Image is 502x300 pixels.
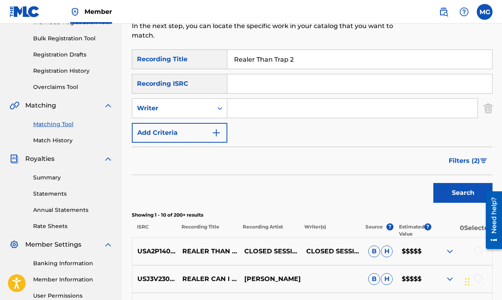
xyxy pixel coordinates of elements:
span: Royalties [25,154,54,164]
span: ? [424,223,431,230]
p: USA2P1405970 [132,247,177,256]
img: Top Rightsholder [70,7,80,17]
p: CLOSED SESSIONS [301,247,363,256]
a: Registration Drafts [33,51,113,59]
a: Banking Information [33,259,113,268]
span: B [368,273,380,285]
a: Registration History [33,67,113,75]
p: Recording Artist [238,223,299,238]
div: User Menu [477,4,493,20]
img: search [439,7,448,17]
p: REALER CAN I GET [177,274,239,284]
p: $$$$$ [397,247,430,256]
a: Summary [33,174,113,182]
p: REALER THAN MOST [177,247,239,256]
img: Royalties [9,154,19,164]
p: [PERSON_NAME] [239,274,301,284]
img: Member Settings [9,240,19,249]
p: In the next step, you can locate the specific work in your catalog that you want to match. [132,21,410,40]
p: Recording Title [176,223,238,238]
img: filter [480,158,487,163]
a: Bulk Registration Tool [33,34,113,43]
p: Writer(s) [299,223,360,238]
a: Public Search [436,4,451,20]
a: Overclaims Tool [33,83,113,91]
a: Match History [33,136,113,145]
span: ? [386,223,393,230]
p: USJ3V2303393 [132,274,177,284]
button: Add Criteria [132,123,227,143]
img: MLC Logo [9,6,40,17]
img: help [459,7,469,17]
button: Filters (2) [444,151,493,171]
img: expand [103,240,113,249]
a: Rate Sheets [33,222,113,230]
a: Matching Tool [33,120,113,128]
img: Matching [9,101,19,110]
span: H [381,273,393,285]
span: Member [84,7,112,16]
p: Estimated Value [399,223,424,238]
div: Drag [465,270,470,294]
span: Matching [25,101,56,110]
span: B [368,245,380,257]
iframe: Chat Widget [463,262,502,300]
button: Search [433,183,493,203]
img: Delete Criterion [484,98,493,118]
form: Search Form [132,49,493,207]
p: Source [365,223,383,238]
div: Writer [137,104,208,113]
a: Member Information [33,275,113,284]
span: H [381,245,393,257]
a: User Permissions [33,292,113,300]
img: expand [445,274,455,284]
div: Help [456,4,472,20]
img: 9d2ae6d4665cec9f34b9.svg [212,128,221,138]
a: Annual Statements [33,206,113,214]
p: Showing 1 - 10 of 200+ results [132,211,493,219]
iframe: Resource Center [480,188,502,253]
img: expand [103,101,113,110]
p: ISRC [132,223,176,238]
p: $$$$$ [397,274,430,284]
a: Statements [33,190,113,198]
span: Member Settings [25,240,81,249]
p: CLOSED SESSIONS,[PERSON_NAME],[PERSON_NAME],[PERSON_NAME],[PERSON_NAME],[GEOGRAPHIC_DATA] [239,247,301,256]
img: expand [103,154,113,164]
p: 0 Selected [431,223,493,238]
img: expand [445,247,455,256]
span: Filters ( 2 ) [449,156,480,166]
